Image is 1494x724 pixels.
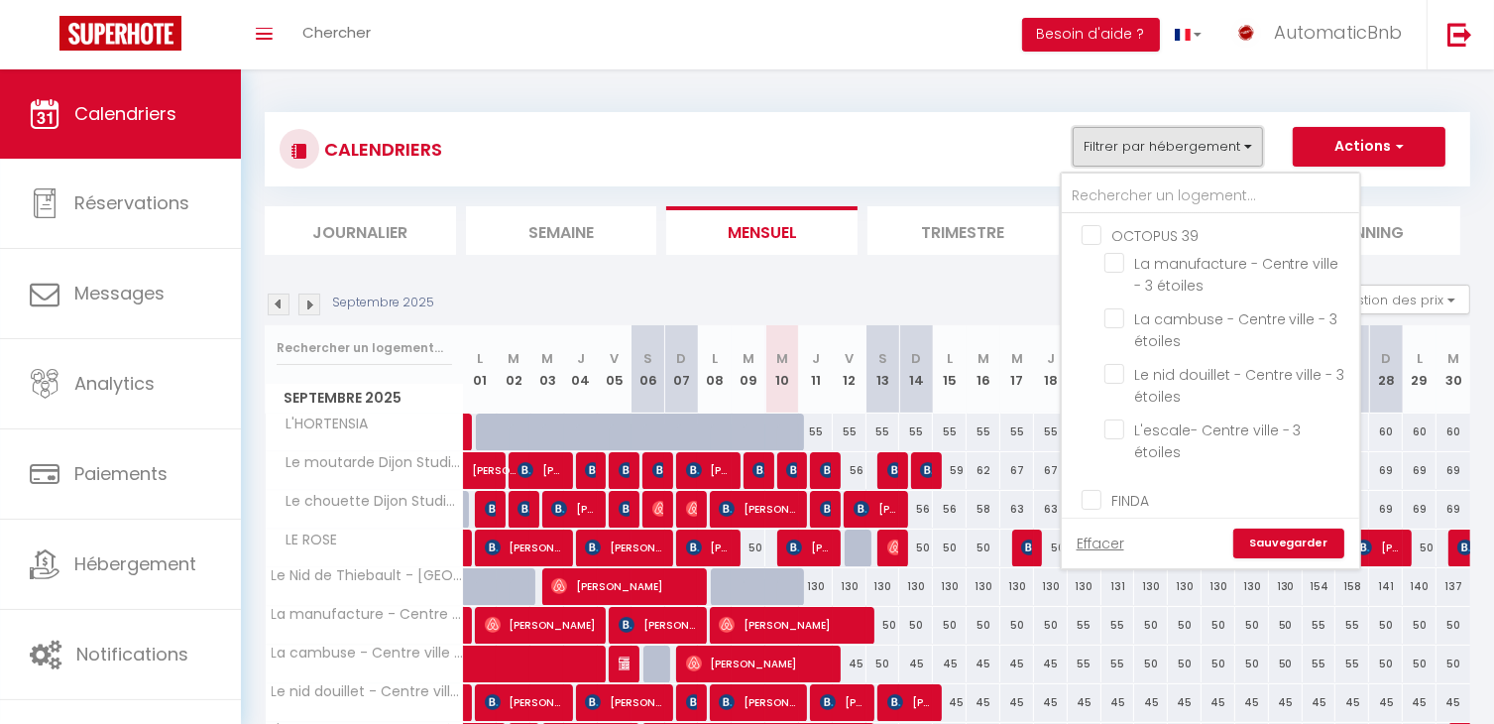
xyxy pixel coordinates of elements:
[74,190,189,215] span: Réservations
[1134,684,1168,721] div: 45
[610,349,619,368] abbr: V
[1034,646,1068,682] div: 45
[732,325,765,414] th: 09
[833,414,866,450] div: 55
[485,606,597,644] span: [PERSON_NAME]
[74,101,176,126] span: Calendriers
[686,451,731,489] span: [PERSON_NAME]
[719,490,797,528] span: [PERSON_NAME]
[551,490,596,528] span: [PERSON_NAME]
[666,206,858,255] li: Mensuel
[1000,607,1034,644] div: 50
[1021,529,1032,566] span: [PERSON_NAME]
[564,325,598,414] th: 04
[765,325,799,414] th: 10
[466,206,657,255] li: Semaine
[967,646,1000,682] div: 45
[899,414,933,450] div: 55
[776,349,788,368] abbr: M
[899,646,933,682] div: 45
[887,529,898,566] span: [PERSON_NAME]
[508,349,519,368] abbr: M
[464,325,498,414] th: 01
[332,294,434,312] p: Septembre 2025
[933,452,967,489] div: 59
[541,349,553,368] abbr: M
[1034,530,1068,566] div: 50
[1447,22,1472,47] img: logout
[1101,684,1135,721] div: 45
[712,349,718,368] abbr: L
[74,551,196,576] span: Hébergement
[1068,684,1101,721] div: 45
[920,451,931,489] span: [PERSON_NAME]
[464,452,498,490] a: [PERSON_NAME]
[1231,18,1261,48] img: ...
[820,683,864,721] span: [PERSON_NAME]
[1134,254,1339,296] span: La manufacture - Centre ville - 3 étoiles
[485,683,563,721] span: [PERSON_NAME]
[686,683,697,721] span: [PERSON_NAME]
[799,414,833,450] div: 55
[497,325,530,414] th: 02
[866,568,900,605] div: 130
[676,349,686,368] abbr: D
[269,684,467,699] span: Le nid douillet - Centre ville - 3 étoiles
[899,325,933,414] th: 14
[866,607,900,644] div: 50
[74,461,168,486] span: Paiements
[269,530,343,551] span: LE ROSE
[933,325,967,414] th: 15
[1134,646,1168,682] div: 50
[947,349,953,368] abbr: L
[1034,452,1068,489] div: 67
[302,22,371,43] span: Chercher
[686,490,697,528] span: Remy Gentaire
[485,490,496,528] span: [PERSON_NAME]
[1047,349,1055,368] abbr: J
[652,451,663,489] span: [PERSON_NAME]
[1134,607,1168,644] div: 50
[812,349,820,368] abbr: J
[967,530,1000,566] div: 50
[933,414,967,450] div: 55
[1000,491,1034,528] div: 63
[899,491,933,528] div: 56
[1000,684,1034,721] div: 45
[577,349,585,368] abbr: J
[1022,18,1160,52] button: Besoin d'aide ?
[899,607,933,644] div: 50
[854,490,898,528] span: [PERSON_NAME]
[59,16,181,51] img: Super Booking
[530,325,564,414] th: 03
[866,325,900,414] th: 13
[1034,325,1068,414] th: 18
[1134,365,1345,407] span: Le nid douillet - Centre ville - 3 étoiles
[887,683,932,721] span: [PERSON_NAME]
[933,491,967,528] div: 56
[1000,568,1034,605] div: 130
[643,349,652,368] abbr: S
[799,325,833,414] th: 11
[517,451,562,489] span: [PERSON_NAME]
[472,441,517,479] span: [PERSON_NAME]
[799,568,833,605] div: 130
[1068,607,1101,644] div: 55
[269,452,467,474] span: Le moutarde Dijon Studios
[1034,568,1068,605] div: 130
[866,646,900,682] div: 50
[665,325,699,414] th: 07
[878,349,887,368] abbr: S
[585,683,663,721] span: [PERSON_NAME]
[517,490,528,528] span: [PERSON_NAME]
[1101,646,1135,682] div: 55
[719,683,797,721] span: [PERSON_NAME]
[619,490,630,528] span: [PERSON_NAME]
[1101,568,1135,605] div: 131
[619,645,630,682] span: [PERSON_NAME] RESERVATION BOOKING
[477,349,483,368] abbr: L
[76,642,188,666] span: Notifications
[820,451,831,489] span: [PERSON_NAME]
[887,451,898,489] span: [PERSON_NAME]
[269,646,467,661] span: La cambuse - Centre ville - 3 étoiles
